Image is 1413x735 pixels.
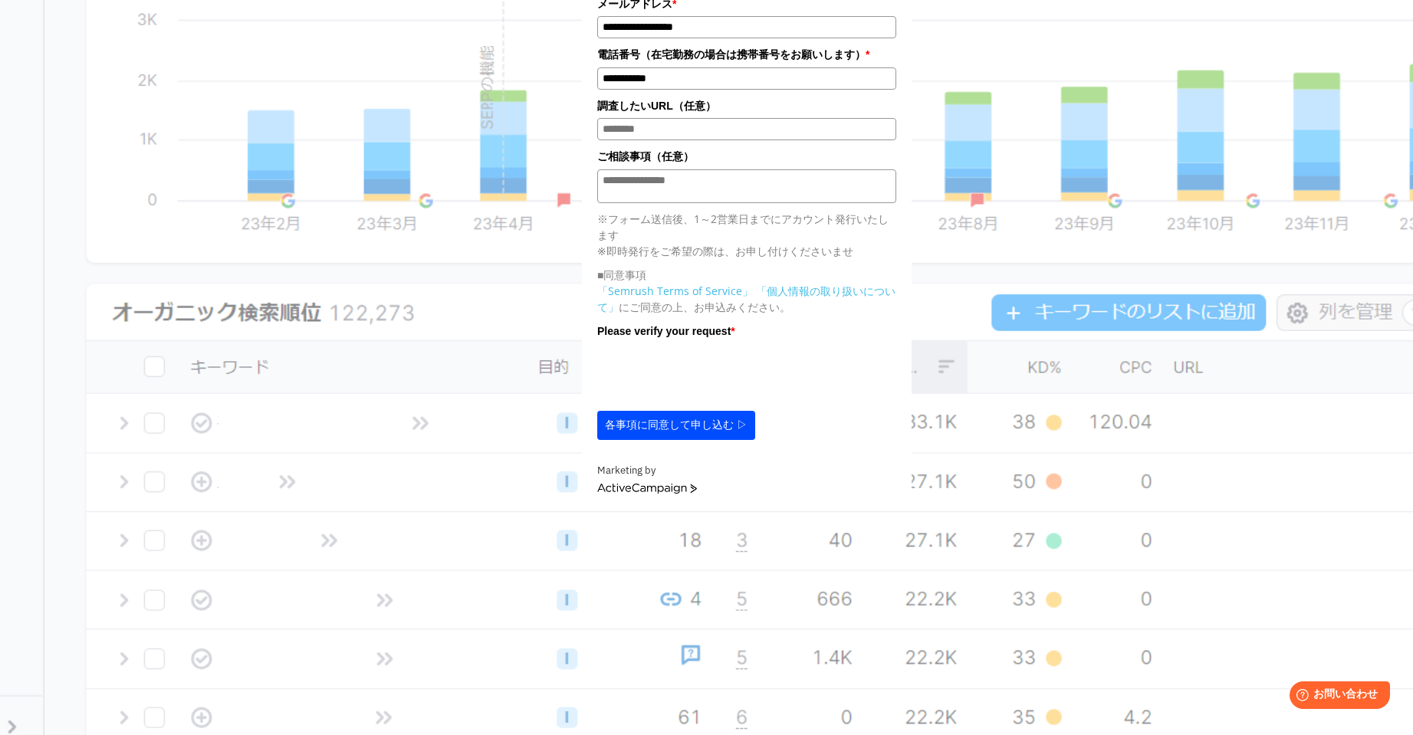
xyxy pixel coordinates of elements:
div: Marketing by [597,463,896,479]
p: ※フォーム送信後、1～2営業日までにアカウント発行いたします ※即時発行をご希望の際は、お申し付けくださいませ [597,211,896,259]
a: 「Semrush Terms of Service」 [597,284,753,298]
iframe: Help widget launcher [1277,675,1396,718]
p: ■同意事項 [597,267,896,283]
label: Please verify your request [597,323,896,340]
label: 調査したいURL（任意） [597,97,896,114]
a: 「個人情報の取り扱いについて」 [597,284,895,314]
label: ご相談事項（任意） [597,148,896,165]
label: 電話番号（在宅勤務の場合は携帯番号をお願いします） [597,46,896,63]
p: にご同意の上、お申込みください。 [597,283,896,315]
iframe: reCAPTCHA [597,343,830,403]
button: 各事項に同意して申し込む ▷ [597,411,755,440]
